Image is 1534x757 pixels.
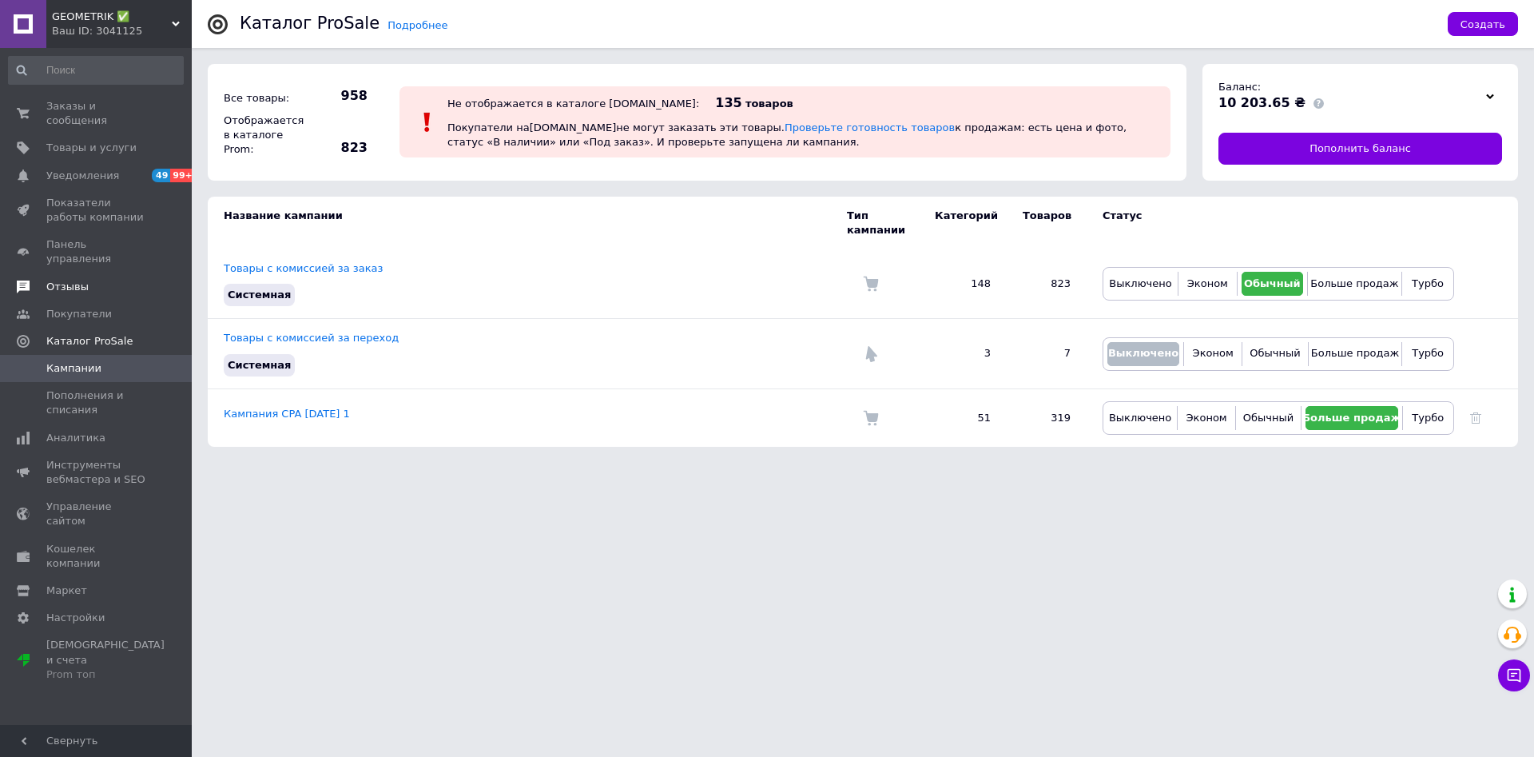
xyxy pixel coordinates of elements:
span: 958 [312,87,368,105]
div: Все товары: [220,87,308,110]
span: 10 203.65 ₴ [1218,95,1305,110]
span: 135 [715,95,741,110]
td: 7 [1007,319,1087,388]
span: 823 [312,139,368,157]
a: Проверьте готовность товаров [785,122,955,133]
img: Комиссия за переход [863,346,879,362]
button: Обычный [1242,272,1303,296]
span: Эконом [1187,277,1228,289]
button: Эконом [1182,272,1233,296]
button: Выключено [1107,342,1179,366]
span: GEOMETRIK ✅ [52,10,172,24]
span: Покупатели [46,307,112,321]
button: Турбо [1406,342,1449,366]
td: 51 [919,388,1007,447]
td: Тип кампании [847,197,919,249]
button: Больше продаж [1313,342,1397,366]
div: Prom топ [46,667,165,682]
button: Выключено [1107,272,1174,296]
button: Обычный [1240,406,1297,430]
button: Чат с покупателем [1498,659,1530,691]
button: Обычный [1246,342,1303,366]
div: Не отображается в каталоге [DOMAIN_NAME]: [447,98,699,110]
span: [DEMOGRAPHIC_DATA] и счета [46,638,165,682]
span: Кампании [46,361,101,376]
span: Заказы и сообщения [46,99,148,128]
td: Товаров [1007,197,1087,249]
a: Кампания CPA [DATE] 1 [224,408,350,420]
td: 148 [919,249,1007,319]
td: 3 [919,319,1007,388]
span: товаров [745,98,793,110]
input: Поиск [8,56,184,85]
span: Обычный [1243,412,1294,424]
span: Турбо [1412,277,1444,289]
img: Комиссия за заказ [863,410,879,426]
span: Отзывы [46,280,89,294]
span: Пополнения и списания [46,388,148,417]
span: 99+ [170,169,197,182]
span: Системная [228,289,291,301]
span: Панель управления [46,237,148,266]
button: Турбо [1407,406,1449,430]
span: Товары и услуги [46,141,137,155]
div: Отображается в каталоге Prom: [220,110,308,161]
span: Создать [1460,18,1505,30]
button: Больше продаж [1305,406,1397,430]
span: Эконом [1186,412,1227,424]
span: Выключено [1108,347,1178,359]
span: Кошелек компании [46,542,148,571]
a: Товары с комиссией за заказ [224,262,383,274]
button: Больше продаж [1312,272,1397,296]
span: Больше продаж [1311,347,1399,359]
td: Статус [1087,197,1454,249]
div: Каталог ProSale [240,15,380,32]
button: Эконом [1188,342,1238,366]
button: Турбо [1406,272,1449,296]
span: Обычный [1244,277,1301,289]
a: Подробнее [387,19,447,31]
button: Выключено [1107,406,1173,430]
td: 319 [1007,388,1087,447]
a: Удалить [1470,412,1481,424]
span: Больше продаж [1310,277,1398,289]
td: 823 [1007,249,1087,319]
img: :exclamation: [415,110,439,134]
span: Аналитика [46,431,105,445]
span: Покупатели на [DOMAIN_NAME] не могут заказать эти товары. к продажам: есть цена и фото, статус «В... [447,122,1127,148]
button: Создать [1448,12,1518,36]
span: Инструменты вебмастера и SEO [46,458,148,487]
span: Управление сайтом [46,500,148,528]
span: Каталог ProSale [46,334,133,349]
span: Баланс: [1218,81,1261,93]
span: Системная [228,359,291,371]
div: Ваш ID: 3041125 [52,24,192,38]
button: Эконом [1182,406,1231,430]
span: Турбо [1412,412,1444,424]
span: Пополнить баланс [1309,141,1411,156]
span: Эконом [1193,347,1234,359]
span: Маркет [46,584,87,598]
span: Выключено [1109,412,1171,424]
a: Товары с комиссией за переход [224,332,399,344]
img: Комиссия за заказ [863,276,879,292]
span: 49 [152,169,170,182]
span: Уведомления [46,169,119,183]
span: Обычный [1250,347,1300,359]
span: Выключено [1109,277,1171,289]
span: Показатели работы компании [46,196,148,225]
span: Турбо [1412,347,1444,359]
a: Пополнить баланс [1218,133,1502,165]
td: Название кампании [208,197,847,249]
span: Больше продаж [1302,412,1401,424]
span: Настройки [46,611,105,625]
td: Категорий [919,197,1007,249]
